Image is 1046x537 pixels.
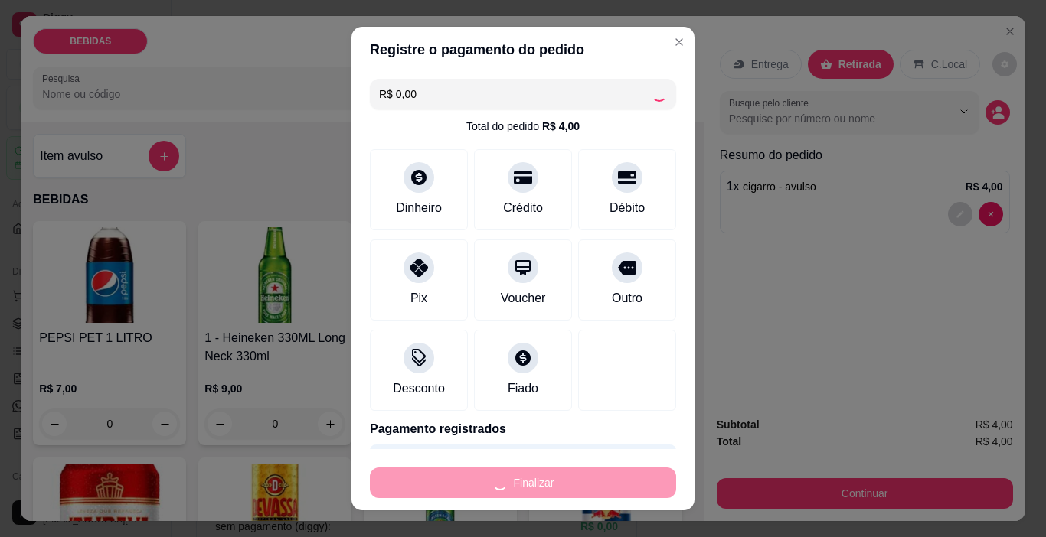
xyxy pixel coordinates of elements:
p: Pagamento registrados [370,420,676,438]
div: Total do pedido [466,119,580,134]
header: Registre o pagamento do pedido [351,27,695,73]
div: Pix [410,289,427,308]
div: Outro [612,289,642,308]
div: R$ 4,00 [542,119,580,134]
div: Crédito [503,199,543,217]
div: Loading [652,86,667,102]
div: Fiado [508,379,538,398]
div: Débito [610,199,645,217]
div: Desconto [393,379,445,398]
div: Dinheiro [396,199,442,217]
button: Close [667,30,691,54]
input: Ex.: hambúrguer de cordeiro [379,79,652,109]
div: Voucher [501,289,546,308]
